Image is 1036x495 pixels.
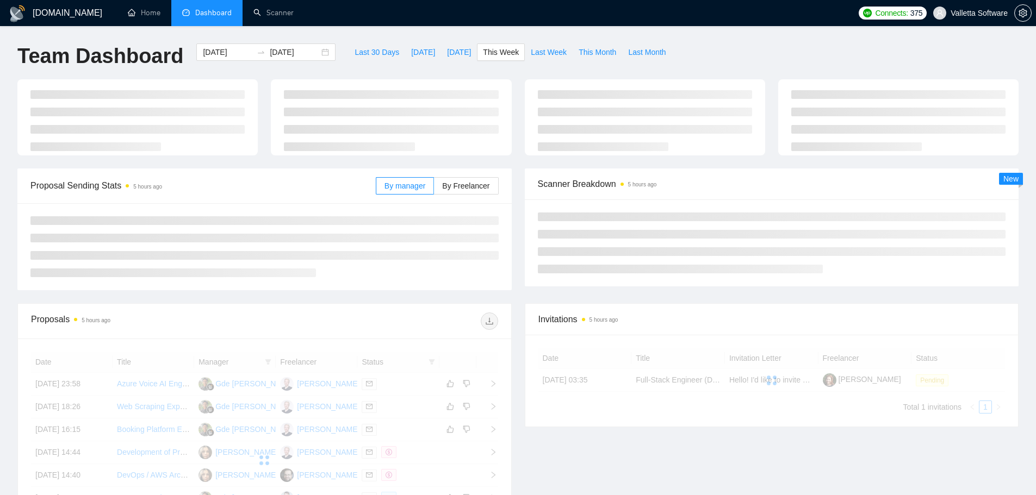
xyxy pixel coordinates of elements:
span: Last 30 Days [355,46,399,58]
span: to [257,48,265,57]
span: 375 [910,7,922,19]
span: setting [1015,9,1031,17]
span: Connects: [875,7,908,19]
span: This Week [483,46,519,58]
time: 5 hours ago [82,317,110,323]
h1: Team Dashboard [17,43,183,69]
time: 5 hours ago [628,181,657,187]
input: Start date [203,46,252,58]
input: End date [270,46,319,58]
span: [DATE] [447,46,471,58]
span: By manager [384,181,425,190]
time: 5 hours ago [590,317,618,323]
span: [DATE] [411,46,435,58]
span: By Freelancer [442,181,489,190]
span: New [1003,174,1019,183]
span: This Month [579,46,616,58]
button: [DATE] [441,43,477,61]
span: swap-right [257,48,265,57]
a: searchScanner [253,8,294,17]
img: upwork-logo.png [863,9,872,17]
button: Last Week [525,43,573,61]
button: [DATE] [405,43,441,61]
button: setting [1014,4,1032,22]
a: setting [1014,9,1032,17]
button: Last 30 Days [349,43,405,61]
button: This Month [573,43,622,61]
span: user [936,9,944,17]
button: Last Month [622,43,672,61]
span: dashboard [182,9,190,16]
button: This Week [477,43,525,61]
span: Invitations [538,312,1006,326]
div: Proposals [31,312,264,330]
time: 5 hours ago [133,184,162,190]
span: Last Week [531,46,567,58]
span: Dashboard [195,8,232,17]
img: logo [9,5,26,22]
span: Proposal Sending Stats [30,179,376,192]
a: homeHome [128,8,160,17]
span: Last Month [628,46,666,58]
span: Scanner Breakdown [538,177,1006,191]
